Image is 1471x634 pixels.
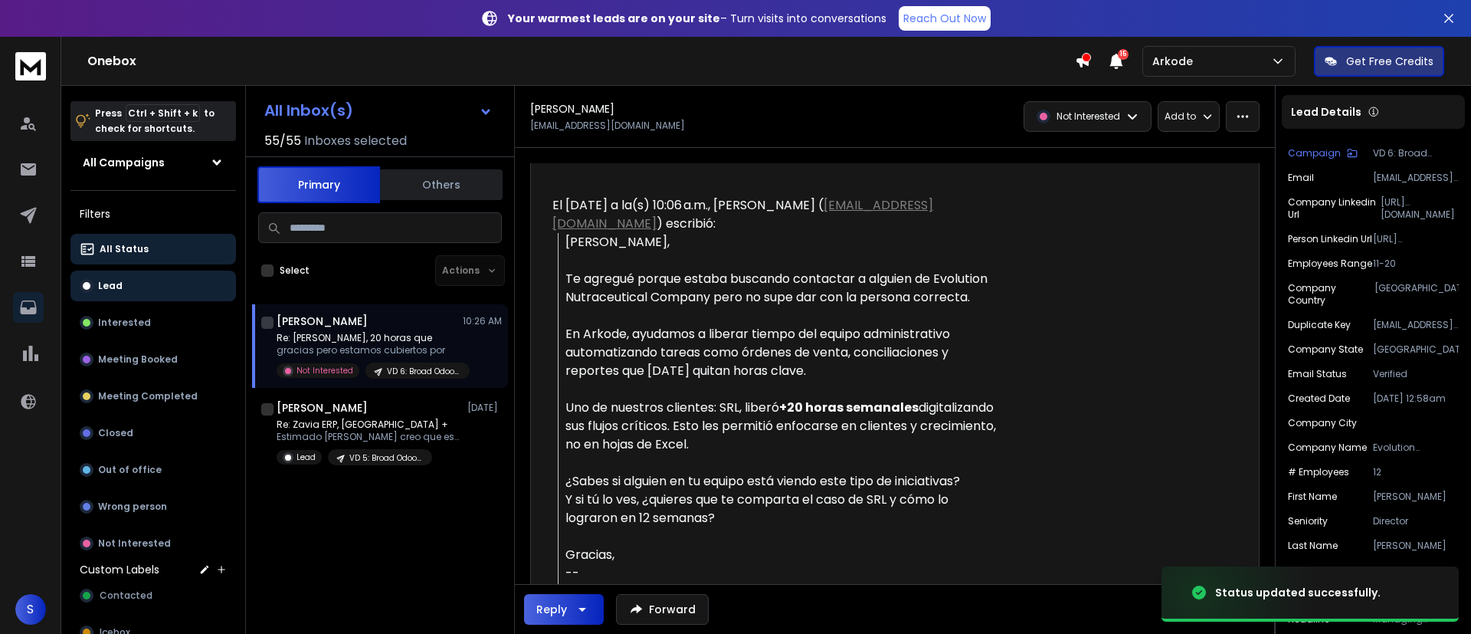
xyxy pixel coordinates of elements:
[1288,417,1357,429] p: Company City
[1215,585,1381,600] div: Status updated successfully.
[100,590,152,602] span: Contacted
[98,390,198,402] p: Meeting Completed
[98,353,178,366] p: Meeting Booked
[1373,515,1459,527] p: Director
[252,95,505,126] button: All Inbox(s)
[70,307,236,338] button: Interested
[1373,172,1459,184] p: [EMAIL_ADDRESS][DOMAIN_NAME]
[1057,110,1120,123] p: Not Interested
[1291,104,1361,120] p: Lead Details
[70,528,236,559] button: Not Interested
[1373,368,1459,380] p: Verified
[1288,319,1351,331] p: Duplicate Key
[616,594,709,625] button: Forward
[70,580,236,611] button: Contacted
[1288,172,1314,184] p: Email
[257,166,380,203] button: Primary
[1288,258,1372,270] p: Employees Range
[1288,147,1341,159] p: Campaign
[296,452,316,463] p: Lead
[264,132,301,150] span: 55 / 55
[98,501,167,513] p: Wrong person
[280,264,310,277] label: Select
[98,464,162,476] p: Out of office
[98,427,133,439] p: Closed
[1165,110,1196,123] p: Add to
[1373,491,1459,503] p: [PERSON_NAME]
[70,271,236,301] button: Lead
[98,537,171,550] p: Not Interested
[1288,368,1347,380] p: Email Status
[70,234,236,264] button: All Status
[70,344,236,375] button: Meeting Booked
[70,203,236,225] h3: Filters
[565,270,1000,307] div: Te agregué porque estaba buscando contactar a alguien de Evolution Nutraceutical Company pero no ...
[1288,343,1363,356] p: Company State
[524,594,604,625] button: Reply
[1288,282,1374,307] p: Company Country
[98,280,123,292] p: Lead
[787,399,919,416] strong: 20 horas semanales
[1288,196,1381,221] p: Company Linkedin Url
[565,325,1000,380] div: En Arkode, ayudamos a liberar tiempo del equipo administrativo automatizando tareas como órdenes ...
[15,594,46,625] button: S
[1314,46,1444,77] button: Get Free Credits
[565,399,1000,454] div: Uno de nuestros clientes: SRL, liberó digitalizando sus flujos críticos. Esto les permitió enfoca...
[463,315,502,327] p: 10:26 AM
[277,400,368,416] h1: [PERSON_NAME]
[277,332,460,344] p: Re: [PERSON_NAME], 20 horas que
[1373,258,1459,270] p: 11-20
[70,491,236,522] button: Wrong person
[70,381,236,412] button: Meeting Completed
[126,104,200,122] span: Ctrl + Shift + k
[899,6,991,31] a: Reach Out Now
[70,418,236,448] button: Closed
[1373,540,1459,552] p: [PERSON_NAME]
[277,419,460,431] p: Re: Zavia ERP, [GEOGRAPHIC_DATA] +
[83,155,165,170] h1: All Campaigns
[1288,540,1338,552] p: Last Name
[565,546,1000,564] div: Gracias,
[264,103,353,118] h1: All Inbox(s)
[536,602,567,617] div: Reply
[565,472,1000,491] div: ¿Sabes si alguien en tu equipo está viendo este tipo de iniciativas?
[100,243,149,255] p: All Status
[1288,466,1349,478] p: # Employees
[277,344,460,356] p: gracias pero estamos cubiertos por
[70,147,236,178] button: All Campaigns
[552,196,1000,233] div: El [DATE] a la(s) 10:06 a.m., [PERSON_NAME] ( ) escribió:
[1288,233,1372,245] p: Person Linkedin Url
[70,455,236,485] button: Out of office
[1373,343,1459,356] p: [GEOGRAPHIC_DATA]
[349,452,423,464] p: VD 5: Broad Odoo_Campaign - ARKODE
[1374,282,1459,307] p: [GEOGRAPHIC_DATA]
[1373,393,1459,405] p: [DATE] 12:58am
[80,562,159,577] h3: Custom Labels
[380,168,503,202] button: Others
[1381,196,1459,221] p: [URL][DOMAIN_NAME]
[508,11,720,26] strong: Your warmest leads are on your site
[1373,319,1459,331] p: [EMAIL_ADDRESS][PERSON_NAME]
[95,106,215,136] p: Press to check for shortcuts.
[98,317,151,329] p: Interested
[530,101,614,117] h1: [PERSON_NAME]
[1288,442,1367,454] p: Company Name
[467,402,502,414] p: [DATE]
[277,314,368,329] h1: [PERSON_NAME]
[1373,442,1459,454] p: Evolution Nutraceutical Company
[565,491,1000,527] div: Y si tú lo ves, ¿quieres que te comparta el caso de SRL y cómo lo lograron en 12 semanas?
[530,120,685,132] p: [EMAIL_ADDRESS][DOMAIN_NAME]
[387,366,460,377] p: VD 6: Broad Odoo_Campaign - ARKODE
[87,52,1075,71] h1: Onebox
[1288,147,1358,159] button: Campaign
[296,365,353,376] p: Not Interested
[1288,491,1337,503] p: First Name
[1346,54,1433,69] p: Get Free Credits
[1373,147,1459,159] p: VD 6: Broad Odoo_Campaign - ARKODE
[1373,233,1459,245] p: [URL][DOMAIN_NAME][PERSON_NAME]
[304,132,407,150] h3: Inboxes selected
[565,233,1000,251] div: [PERSON_NAME],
